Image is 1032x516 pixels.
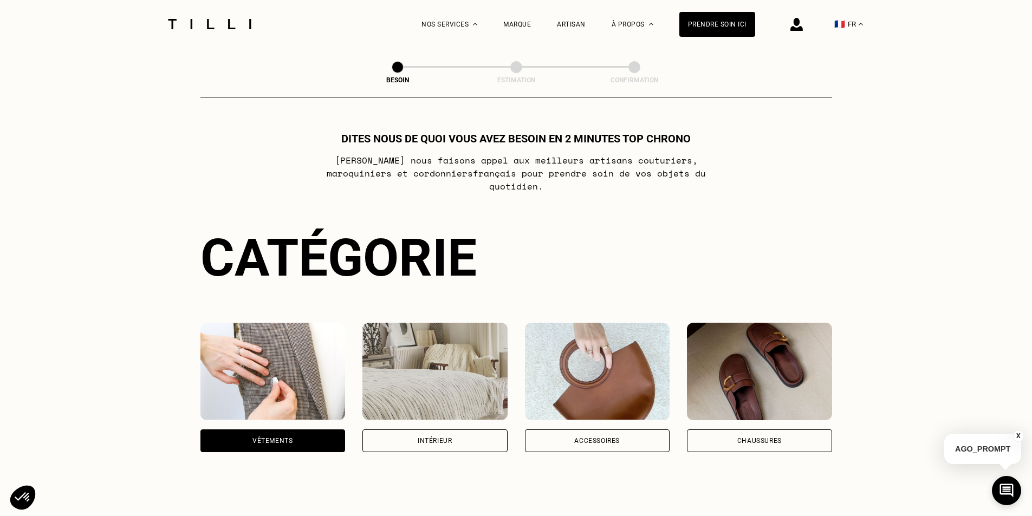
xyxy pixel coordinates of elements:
[252,437,293,444] div: Vêtements
[737,437,782,444] div: Chaussures
[649,23,653,25] img: Menu déroulant à propos
[418,437,452,444] div: Intérieur
[525,323,670,420] img: Accessoires
[679,12,755,37] a: Prendre soin ici
[362,323,508,420] img: Intérieur
[343,76,452,84] div: Besoin
[944,434,1021,464] p: AGO_PROMPT
[200,323,346,420] img: Vêtements
[462,76,570,84] div: Estimation
[1013,430,1024,442] button: X
[834,19,845,29] span: 🇫🇷
[790,18,803,31] img: icône connexion
[859,23,863,25] img: menu déroulant
[341,132,691,145] h1: Dites nous de quoi vous avez besoin en 2 minutes top chrono
[200,227,832,288] div: Catégorie
[164,19,255,29] img: Logo du service de couturière Tilli
[473,23,477,25] img: Menu déroulant
[687,323,832,420] img: Chaussures
[301,154,731,193] p: [PERSON_NAME] nous faisons appel aux meilleurs artisans couturiers , maroquiniers et cordonniers ...
[503,21,531,28] a: Marque
[580,76,689,84] div: Confirmation
[574,437,620,444] div: Accessoires
[557,21,586,28] a: Artisan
